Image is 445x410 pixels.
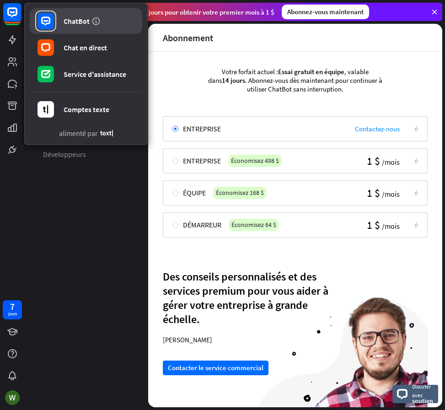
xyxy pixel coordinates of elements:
font: flèche_droite [415,124,418,132]
button: Contacter le service commercial [163,361,268,375]
font: Contactez-nous [355,124,400,133]
font: Équipe [183,188,206,197]
font: Économisez 64 $ [231,221,276,229]
font: 1 $ [367,186,380,200]
font: jours pour obtenir votre premier mois à 1 $ [149,8,274,16]
font: Entreprise [183,156,221,165]
font: Contacter le service commercial [168,363,263,372]
font: /mois [382,157,400,167]
font: Des conseils personnalisés et des services premium pour vous aider à gérer votre entreprise à gra... [163,270,328,326]
font: jours [8,311,17,317]
font: Économisez 498 $ [231,156,279,165]
font: Abonnez-vous maintenant [287,7,364,16]
a: 7 jours [3,300,22,319]
font: 1 $ [367,154,380,168]
a: Développeurs [38,147,135,162]
font: Entreprise [183,124,221,133]
font: flèche_droite [415,221,418,228]
font: Discuter avec [412,383,431,399]
font: Économisez 168 $ [216,189,264,197]
font: , valable dans [208,67,369,85]
font: Abonnement [163,32,213,43]
font: Développeurs [43,150,86,159]
font: Démarreur [183,220,221,229]
font: /mois [382,189,400,199]
font: flèche_droite [415,156,418,164]
button: Ouvrir le widget de chat LiveChat [7,4,35,31]
font: 7 [10,301,15,312]
font: soutien [412,397,433,405]
font: /mois [382,221,400,231]
font: . Abonnez-vous dès maintenant pour continuer à utiliser ChatBot sans interruption. [245,76,382,93]
font: 1 $ [367,218,380,232]
font: Votre forfait actuel : [222,67,278,76]
font: flèche_droite [415,189,418,196]
font: 14 jours [222,76,245,85]
font: Essai gratuit en équipe [278,67,344,76]
font: [PERSON_NAME] [163,335,212,344]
